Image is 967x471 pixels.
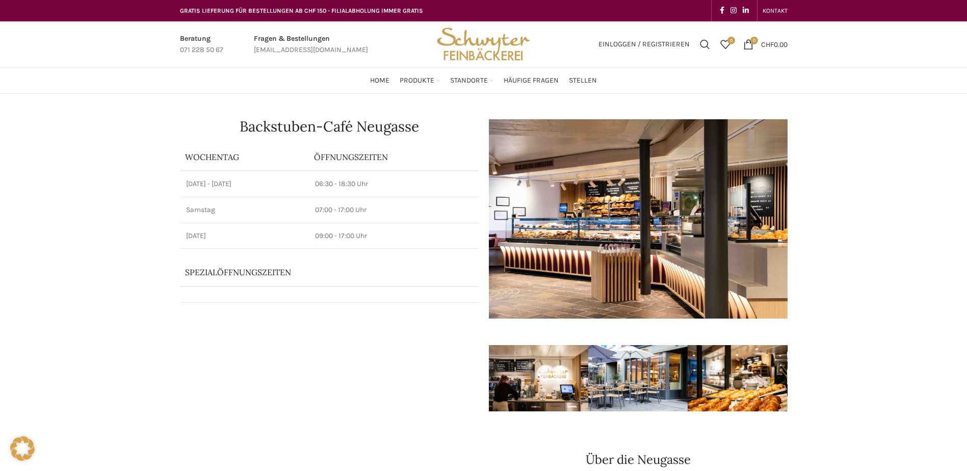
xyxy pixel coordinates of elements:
[763,1,788,21] a: KONTAKT
[593,34,695,55] a: Einloggen / Registrieren
[757,1,793,21] div: Secondary navigation
[185,151,304,163] p: Wochentag
[761,40,774,48] span: CHF
[450,70,493,91] a: Standorte
[740,4,752,18] a: Linkedin social link
[180,7,423,14] span: GRATIS LIEFERUNG FÜR BESTELLUNGEN AB CHF 150 - FILIALABHOLUNG IMMER GRATIS
[370,70,389,91] a: Home
[761,40,788,48] bdi: 0.00
[569,76,597,86] span: Stellen
[175,70,793,91] div: Main navigation
[588,345,688,411] img: schwyter-61
[738,34,793,55] a: 0 CHF0.00
[750,37,758,44] span: 0
[186,205,303,215] p: Samstag
[370,76,389,86] span: Home
[504,70,559,91] a: Häufige Fragen
[763,7,788,14] span: KONTAKT
[186,179,303,189] p: [DATE] - [DATE]
[315,179,472,189] p: 06:30 - 18:30 Uhr
[400,76,434,86] span: Produkte
[315,205,472,215] p: 07:00 - 17:00 Uhr
[727,4,740,18] a: Instagram social link
[314,151,473,163] p: ÖFFNUNGSZEITEN
[180,33,223,56] a: Infobox link
[185,267,445,278] p: Spezialöffnungszeiten
[489,345,588,411] img: schwyter-17
[315,231,472,241] p: 09:00 - 17:00 Uhr
[489,454,788,466] h2: Über die Neugasse
[433,39,533,48] a: Site logo
[717,4,727,18] a: Facebook social link
[727,37,735,44] span: 0
[715,34,736,55] div: Meine Wunschliste
[504,76,559,86] span: Häufige Fragen
[186,231,303,241] p: [DATE]
[695,34,715,55] a: Suchen
[787,345,886,411] img: schwyter-10
[688,345,787,411] img: schwyter-12
[450,76,488,86] span: Standorte
[400,70,440,91] a: Produkte
[254,33,368,56] a: Infobox link
[433,21,533,67] img: Bäckerei Schwyter
[715,34,736,55] a: 0
[569,70,597,91] a: Stellen
[180,119,479,134] h1: Backstuben-Café Neugasse
[598,41,690,48] span: Einloggen / Registrieren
